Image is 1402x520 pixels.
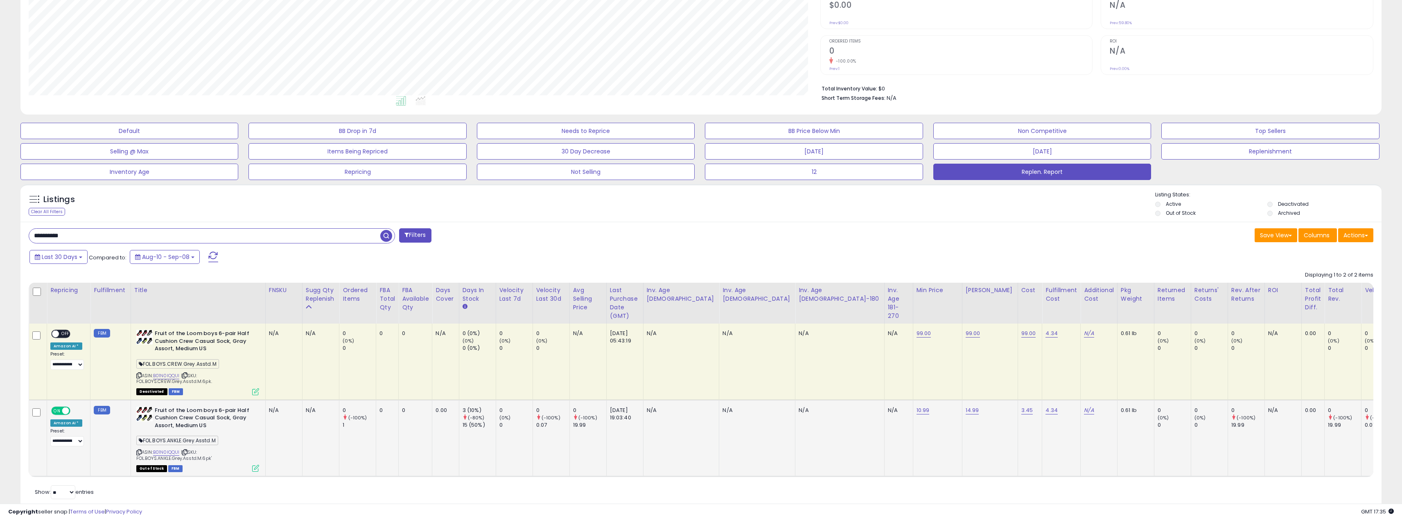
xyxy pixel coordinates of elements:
div: [DATE] 05:43:19 [610,330,637,344]
div: 0 [379,407,392,414]
small: (0%) [343,338,354,344]
a: 99.00 [1021,329,1036,338]
button: [DATE] [705,143,923,160]
a: B01N0IQQUI [153,449,180,456]
div: FNSKU [269,286,299,295]
div: 0 [499,407,533,414]
span: Columns [1304,231,1330,239]
div: [DATE] 19:03:40 [610,407,637,421]
button: Not Selling [477,164,695,180]
div: FBA Available Qty [402,286,429,312]
small: (-100%) [1333,414,1352,421]
div: Avg Selling Price [573,286,603,312]
span: Ordered Items [829,39,1093,44]
div: Returned Items [1158,286,1188,303]
b: Fruit of the Loom boys 6-pair Half Cushion Crew Casual Sock, Gray Assort, Medium US [155,407,254,432]
div: 0 [343,407,376,414]
span: | SKU: FOL.BOYS.ANKLE.Grey.Asstd.M.6pk' [136,449,212,461]
div: Inv. Age [DEMOGRAPHIC_DATA] [722,286,792,303]
th: Please note that this number is a calculation based on your required days of coverage and your ve... [302,283,339,324]
span: FBM [168,465,183,472]
div: 0 [1365,330,1398,337]
small: (-80%) [468,414,485,421]
div: N/A [573,330,600,337]
a: 99.00 [917,329,931,338]
div: Displaying 1 to 2 of 2 items [1305,271,1373,279]
a: 4.34 [1045,406,1058,414]
div: N/A [306,407,333,414]
div: 0 [1194,330,1228,337]
small: (-100%) [348,414,367,421]
button: Selling @ Max [20,143,238,160]
button: Replen. Report [933,164,1151,180]
div: 0 [1365,407,1398,414]
div: Sugg Qty Replenish [306,286,336,303]
div: 0.07 [1365,421,1398,429]
div: 19.99 [1328,421,1361,429]
div: Ordered Items [343,286,373,303]
div: Velocity [1365,286,1395,295]
small: Prev: 59.80% [1110,20,1132,25]
div: 0 [379,330,392,337]
a: B01N0IQQUI [153,372,180,379]
div: Cost [1021,286,1039,295]
small: (0%) [463,338,474,344]
small: (-100%) [542,414,560,421]
div: 0 [573,407,606,414]
div: 0.61 lb [1121,407,1148,414]
div: ASIN: [136,330,259,394]
div: 0 [1158,344,1191,352]
div: N/A [888,407,907,414]
small: FBM [94,406,110,414]
div: ROI [1268,286,1298,295]
button: Non Competitive [933,123,1151,139]
small: (0%) [1365,338,1376,344]
div: Fulfillment [94,286,127,295]
div: 0 [1158,330,1191,337]
div: 0 (0%) [463,330,496,337]
a: Terms of Use [70,508,105,515]
small: (-100%) [1370,414,1389,421]
div: 19.99 [573,421,606,429]
label: Active [1166,200,1181,207]
div: Clear All Filters [29,208,65,216]
div: 3 (10%) [463,407,496,414]
small: (-100%) [1237,414,1255,421]
h2: N/A [1110,46,1373,57]
small: (0%) [1194,414,1206,421]
span: All listings that are currently out of stock and unavailable for purchase on Amazon [136,465,167,472]
small: FBM [94,329,110,338]
button: Top Sellers [1161,123,1379,139]
a: 10.99 [917,406,930,414]
div: 0.00 [436,407,452,414]
div: N/A [306,330,333,337]
div: Inv. Age 181-270 [888,286,910,320]
div: 0 [402,330,426,337]
div: Days In Stock [463,286,492,303]
span: OFF [69,407,82,414]
div: N/A [722,330,789,337]
div: 15 (50%) [463,421,496,429]
div: N/A [799,330,878,337]
div: N/A [1268,330,1295,337]
div: Inv. Age [DEMOGRAPHIC_DATA] [647,286,716,303]
div: Velocity Last 7d [499,286,529,303]
div: [PERSON_NAME] [966,286,1014,295]
button: BB Drop in 7d [248,123,466,139]
span: FOL.BOYS.CREW.Grey.Asstd.M [136,359,219,369]
button: [DATE] [933,143,1151,160]
small: Prev: $0.00 [829,20,849,25]
p: Listing States: [1155,191,1382,199]
span: | SKU: FOL.BOYS.CREW.Grey.Asstd.M.6pk. [136,372,212,385]
a: N/A [1084,406,1094,414]
div: FBA Total Qty [379,286,395,312]
li: $0 [822,83,1367,93]
div: Title [134,286,262,295]
div: Inv. Age [DEMOGRAPHIC_DATA]-180 [799,286,880,303]
div: 0.00 [1305,407,1318,414]
div: 0 (0%) [463,344,496,352]
a: Privacy Policy [106,508,142,515]
small: (-100%) [578,414,597,421]
small: (0%) [1231,338,1243,344]
div: 0 [536,344,569,352]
